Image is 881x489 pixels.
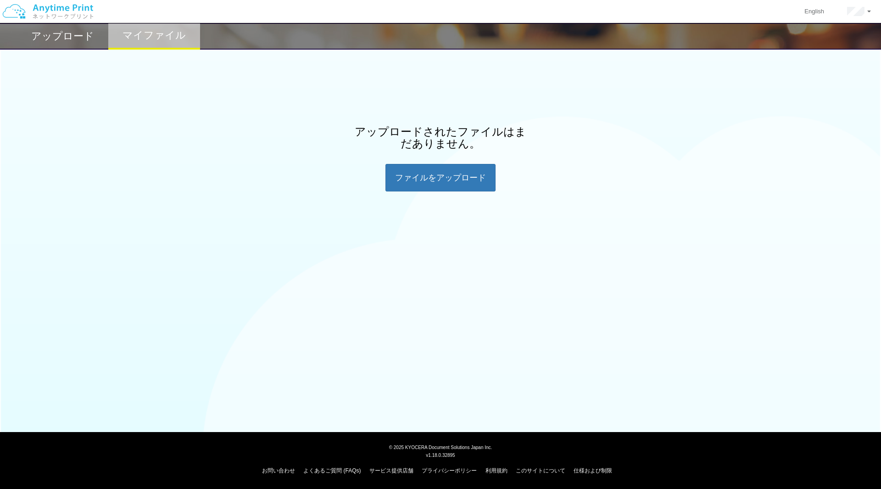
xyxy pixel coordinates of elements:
a: サービス提供店舗 [369,467,413,474]
span: v1.18.0.32895 [426,452,455,458]
a: よくあるご質問 (FAQs) [303,467,361,474]
a: 仕様および制限 [574,467,612,474]
h2: アップロードされたファイルはまだありません。 [353,126,528,150]
span: © 2025 KYOCERA Document Solutions Japan Inc. [389,444,492,450]
h2: マイファイル [123,30,186,41]
a: プライバシーポリシー [422,467,477,474]
a: 利用規約 [485,467,507,474]
div: ファイルを​​アップロード [385,164,496,191]
a: お問い合わせ [262,467,295,474]
a: このサイトについて [516,467,565,474]
h2: アップロード [31,31,94,42]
